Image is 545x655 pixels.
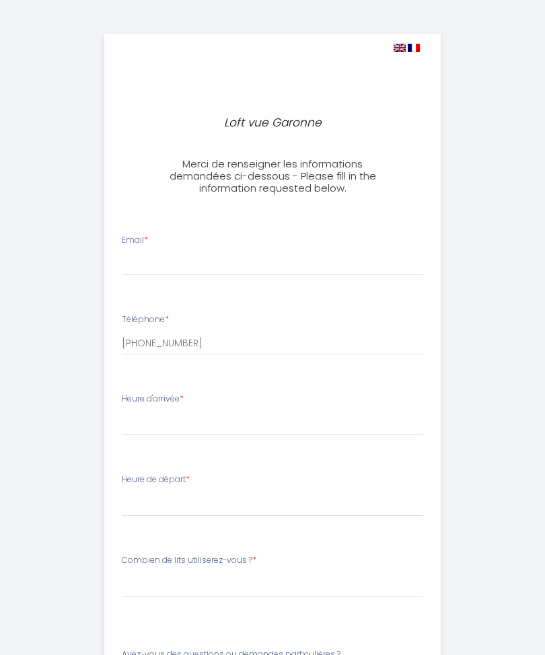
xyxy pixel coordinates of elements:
img: fr.png [408,44,420,52]
img: en.png [394,44,406,52]
p: Loft vue Garonne [170,114,375,132]
label: Heure de départ [122,473,190,486]
label: Téléphone [122,313,169,326]
label: Heure d'arrivée [122,393,184,406]
label: Email [122,234,148,247]
h3: Merci de renseigner les informations demandées ci-dessous - Please fill in the information reques... [163,158,381,194]
label: Combien de lits utiliserez-vous ? [122,554,256,567]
